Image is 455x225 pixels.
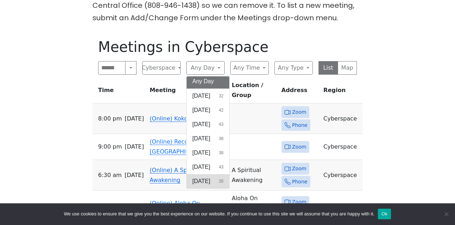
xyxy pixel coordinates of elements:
[150,138,209,155] a: (Online) Recovery in [GEOGRAPHIC_DATA]
[98,114,122,124] span: 8:00 PM
[192,134,210,143] span: [DATE]
[125,114,144,124] span: [DATE]
[125,142,144,152] span: [DATE]
[321,103,363,134] td: Cyberspace
[229,80,279,103] th: Location / Group
[98,61,125,75] input: Search
[292,121,307,130] span: Phone
[192,106,210,114] span: [DATE]
[147,80,229,103] th: Meeting
[124,170,144,180] span: [DATE]
[92,80,147,103] th: Time
[98,38,357,55] h1: Meetings in Cyberspace
[443,210,450,218] span: No
[230,61,269,75] button: Any Time
[219,93,223,99] span: 32 results
[292,177,307,186] span: Phone
[187,132,229,146] button: [DATE]38 results
[378,209,391,219] button: Ok
[229,160,279,191] td: A Spiritual Awakening
[192,149,210,157] span: [DATE]
[98,170,122,180] span: 6:30 AM
[274,61,313,75] button: Any Type
[64,210,374,218] span: We use cookies to ensure that we give you the best experience on our website. If you continue to ...
[192,177,210,186] span: [DATE]
[292,108,306,117] span: Zoom
[98,142,122,152] span: 9:00 PM
[321,160,363,191] td: Cyberspace
[318,61,338,75] button: List
[142,61,181,75] button: Cyberspace
[187,89,229,103] button: [DATE]32 results
[186,61,225,75] button: Any Day
[219,121,223,128] span: 43 results
[187,117,229,132] button: [DATE]43 results
[192,92,210,100] span: [DATE]
[292,198,306,207] span: Zoom
[292,143,306,151] span: Zoom
[192,120,210,129] span: [DATE]
[150,115,224,122] a: (Online) Koko Head Group
[321,80,363,103] th: Region
[219,107,223,113] span: 42 results
[150,200,204,216] a: (Online) Aloha On Awakening (O) (Lit)
[219,164,223,170] span: 43 results
[186,76,230,189] div: Any Day
[321,134,363,160] td: Cyberspace
[219,178,223,184] span: 35 results
[187,74,229,89] button: Any Day
[187,174,229,188] button: [DATE]35 results
[292,164,306,173] span: Zoom
[219,150,223,156] span: 38 results
[187,160,229,174] button: [DATE]43 results
[150,167,204,183] a: (Online) A Spiritual Awakening
[219,135,223,142] span: 38 results
[187,146,229,160] button: [DATE]38 results
[192,163,210,171] span: [DATE]
[125,61,136,75] button: Search
[338,61,357,75] button: Map
[279,80,321,103] th: Address
[187,103,229,117] button: [DATE]42 results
